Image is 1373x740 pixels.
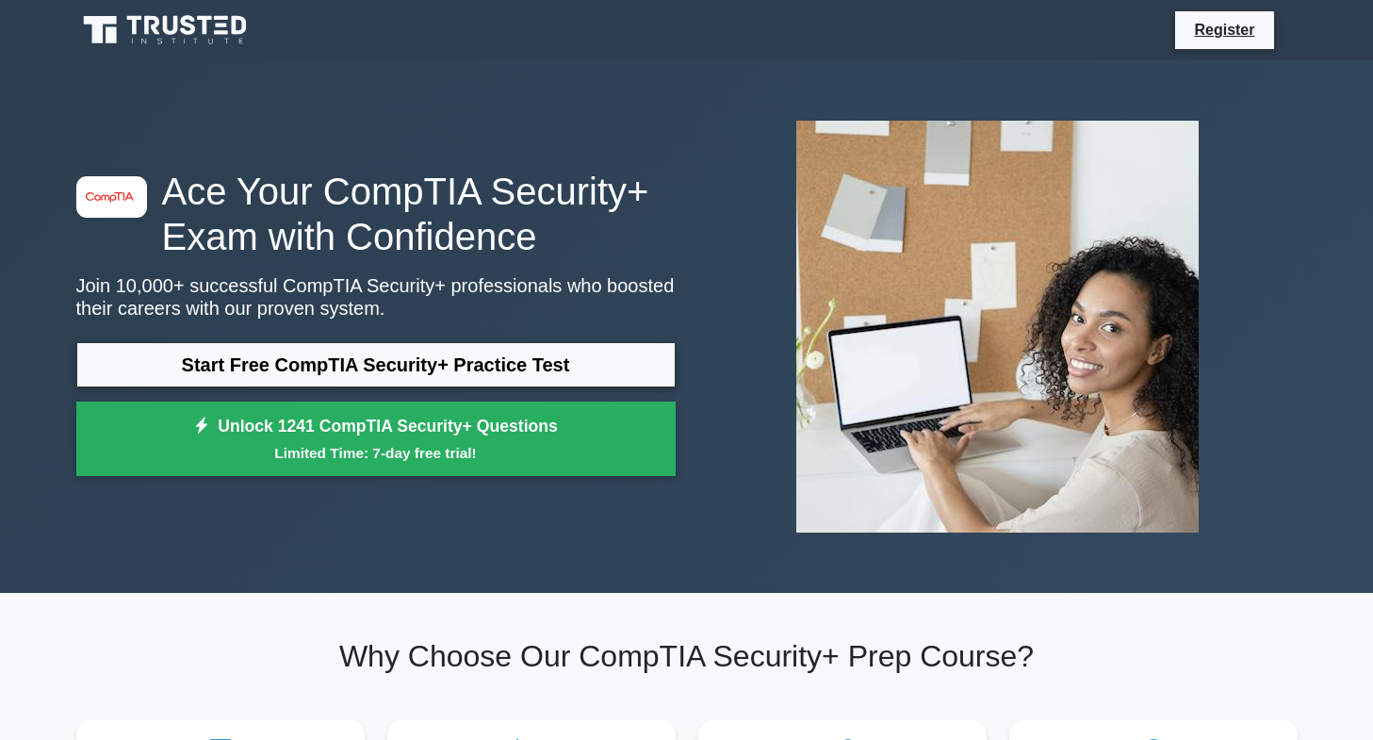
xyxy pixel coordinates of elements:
[100,442,652,464] small: Limited Time: 7-day free trial!
[76,638,1298,674] h2: Why Choose Our CompTIA Security+ Prep Course?
[76,402,676,477] a: Unlock 1241 CompTIA Security+ QuestionsLimited Time: 7-day free trial!
[76,169,676,259] h1: Ace Your CompTIA Security+ Exam with Confidence
[76,342,676,387] a: Start Free CompTIA Security+ Practice Test
[1183,18,1266,41] a: Register
[76,274,676,320] p: Join 10,000+ successful CompTIA Security+ professionals who boosted their careers with our proven...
